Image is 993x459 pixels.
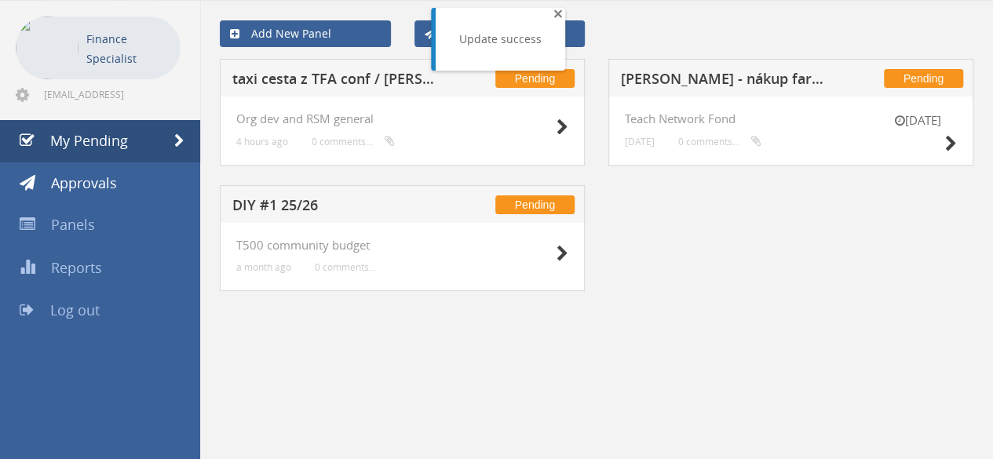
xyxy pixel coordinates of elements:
span: Pending [495,69,575,88]
h4: T500 community budget [236,239,568,252]
small: 4 hours ago [236,136,288,148]
span: Panels [51,215,95,234]
h4: Teach Network Fond [625,112,957,126]
h5: taxi cesta z TFA conf / [PERSON_NAME] [232,71,436,91]
a: Send New Approval [414,20,586,47]
h5: [PERSON_NAME] - nákup farieb a štetcov na zveľaďovanie mesta [621,71,825,91]
small: a month ago [236,261,291,273]
span: Approvals [51,173,117,192]
small: [DATE] [625,136,655,148]
span: [EMAIL_ADDRESS][DOMAIN_NAME] [44,88,177,100]
small: [DATE] [878,112,957,129]
small: 0 comments... [315,261,376,273]
span: My Pending [50,131,128,150]
p: Finance Specialist [86,29,173,68]
h5: DIY #1 25/26 [232,198,436,217]
span: Reports [51,258,102,277]
span: Pending [884,69,963,88]
span: Pending [495,195,575,214]
span: × [553,2,563,24]
small: 0 comments... [312,136,395,148]
div: Update success [459,31,542,47]
a: Add New Panel [220,20,391,47]
span: Log out [50,301,100,319]
h4: Org dev and RSM general [236,112,568,126]
small: 0 comments... [678,136,761,148]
